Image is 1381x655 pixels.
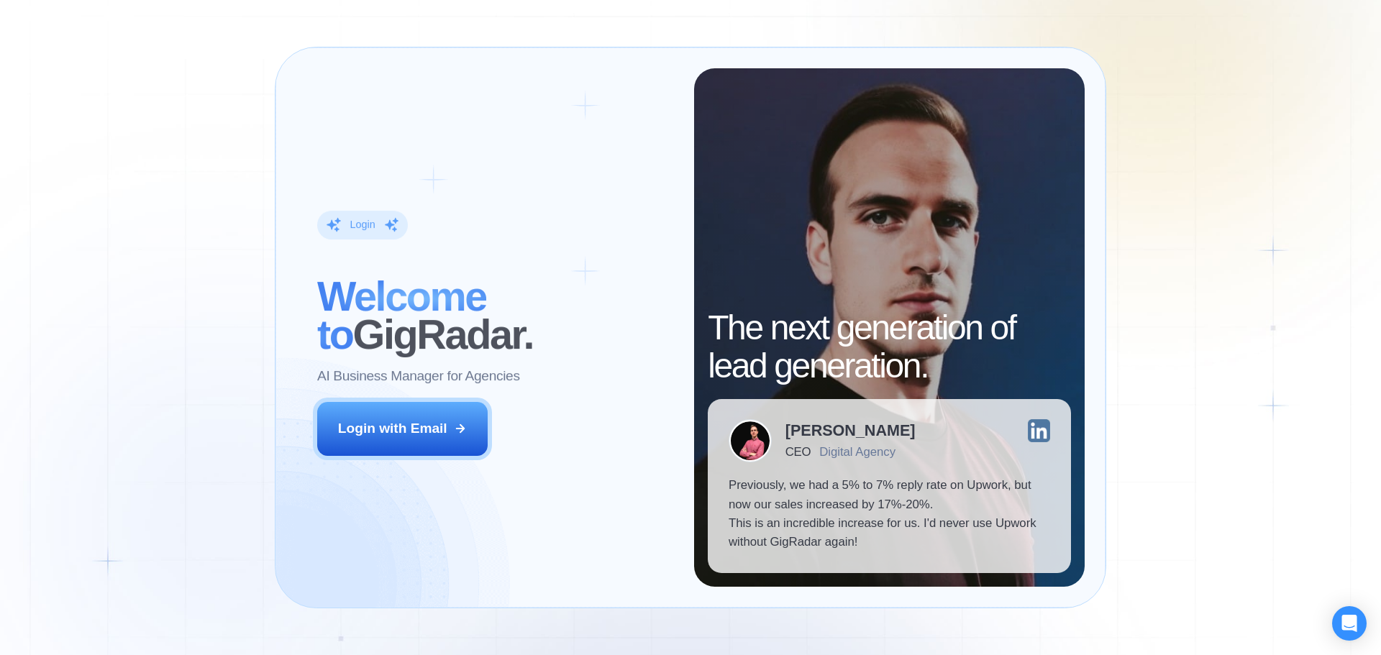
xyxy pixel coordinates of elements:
div: Login [350,219,375,232]
h2: ‍ GigRadar. [317,278,673,354]
div: Open Intercom Messenger [1332,606,1367,641]
p: Previously, we had a 5% to 7% reply rate on Upwork, but now our sales increased by 17%-20%. This ... [729,476,1050,552]
div: Login with Email [338,419,447,438]
span: Welcome to [317,273,486,357]
div: [PERSON_NAME] [785,423,916,439]
div: Digital Agency [819,445,895,459]
h2: The next generation of lead generation. [708,309,1071,385]
button: Login with Email [317,402,488,455]
div: CEO [785,445,811,459]
p: AI Business Manager for Agencies [317,367,520,386]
